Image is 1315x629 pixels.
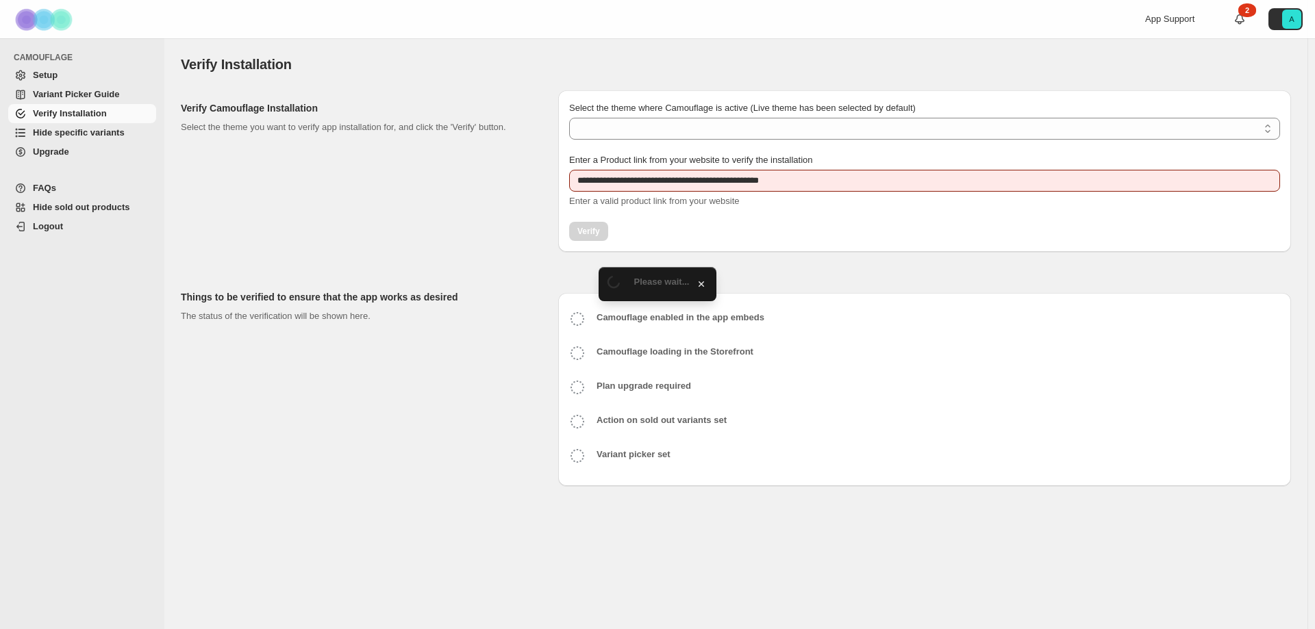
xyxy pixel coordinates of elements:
[8,217,156,236] a: Logout
[14,52,158,63] span: CAMOUFLAGE
[1268,8,1303,30] button: Avatar with initials A
[597,415,727,425] b: Action on sold out variants set
[33,221,63,231] span: Logout
[33,127,125,138] span: Hide specific variants
[8,104,156,123] a: Verify Installation
[33,183,56,193] span: FAQs
[8,85,156,104] a: Variant Picker Guide
[181,57,292,72] span: Verify Installation
[597,312,764,322] b: Camouflage enabled in the app embeds
[33,70,58,80] span: Setup
[1145,14,1194,24] span: App Support
[569,155,813,165] span: Enter a Product link from your website to verify the installation
[634,277,690,287] span: Please wait...
[11,1,79,38] img: Camouflage
[33,146,69,157] span: Upgrade
[569,196,740,206] span: Enter a valid product link from your website
[569,103,916,113] span: Select the theme where Camouflage is active (Live theme has been selected by default)
[1289,15,1294,23] text: A
[33,108,107,118] span: Verify Installation
[33,202,130,212] span: Hide sold out products
[8,198,156,217] a: Hide sold out products
[597,346,753,357] b: Camouflage loading in the Storefront
[8,179,156,198] a: FAQs
[597,449,671,459] b: Variant picker set
[181,120,536,134] p: Select the theme you want to verify app installation for, and click the 'Verify' button.
[181,290,536,304] h2: Things to be verified to ensure that the app works as desired
[1238,3,1256,17] div: 2
[8,66,156,85] a: Setup
[597,381,691,391] b: Plan upgrade required
[1233,12,1247,26] a: 2
[1282,10,1301,29] span: Avatar with initials A
[8,123,156,142] a: Hide specific variants
[8,142,156,162] a: Upgrade
[33,89,119,99] span: Variant Picker Guide
[181,101,536,115] h2: Verify Camouflage Installation
[181,309,536,323] p: The status of the verification will be shown here.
